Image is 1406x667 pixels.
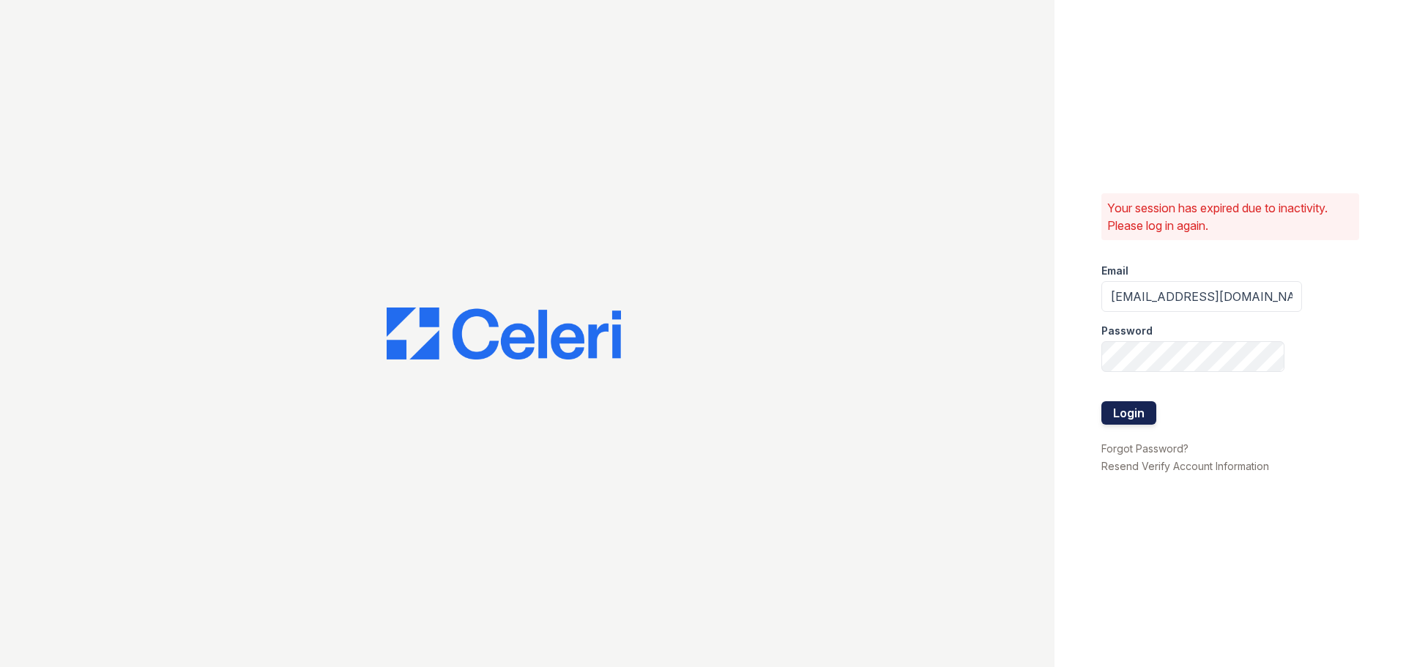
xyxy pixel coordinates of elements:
[387,308,621,360] img: CE_Logo_Blue-a8612792a0a2168367f1c8372b55b34899dd931a85d93a1a3d3e32e68fde9ad4.png
[1101,264,1128,278] label: Email
[1107,199,1353,234] p: Your session has expired due to inactivity. Please log in again.
[1101,460,1269,472] a: Resend Verify Account Information
[1101,442,1189,455] a: Forgot Password?
[1101,324,1153,338] label: Password
[1101,401,1156,425] button: Login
